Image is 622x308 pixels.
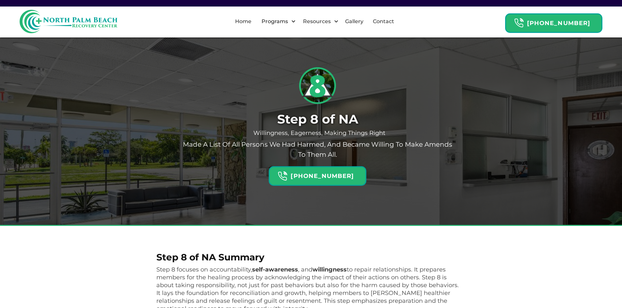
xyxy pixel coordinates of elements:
div: Willingness, Eagerness, Making Things Right [182,130,453,136]
a: Header Calendar Icons[PHONE_NUMBER] [269,163,366,186]
p: Made a list of all persons we had harmed, and became willing to make amends to them all. [182,139,453,160]
a: Contact [369,11,398,32]
h1: Step 8 of NA [182,112,453,126]
strong: [PHONE_NUMBER] [527,20,590,27]
strong: Step 8 of NA Summary [156,252,264,263]
div: Programs [260,18,290,25]
div: Programs [256,11,297,32]
div: Resources [297,11,340,32]
strong: willingness [312,266,346,273]
strong: self-awareness [252,266,298,273]
img: Header Calendar Icons [278,171,287,181]
div: Resources [301,18,332,25]
a: Home [231,11,255,32]
a: Header Calendar Icons[PHONE_NUMBER] [505,10,602,33]
strong: [PHONE_NUMBER] [291,172,354,180]
a: Gallery [341,11,367,32]
img: Header Calendar Icons [514,18,524,28]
